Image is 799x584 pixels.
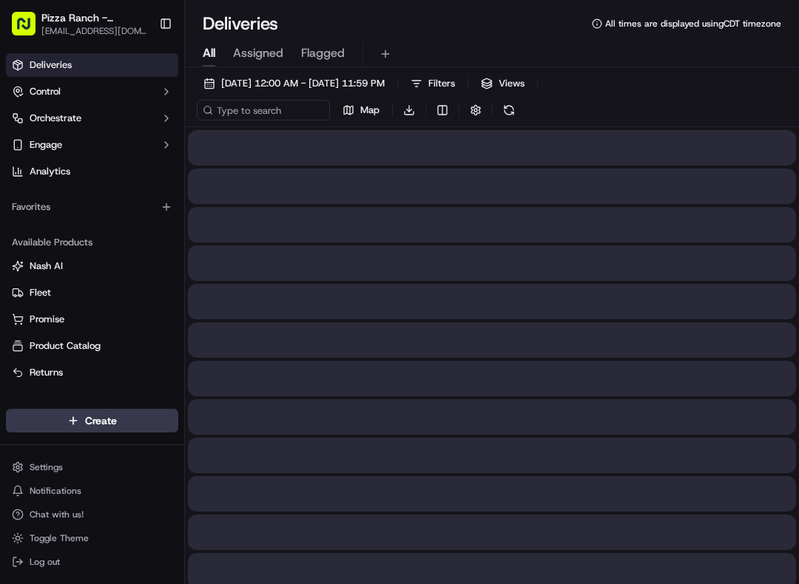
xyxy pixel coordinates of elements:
span: Toggle Theme [30,532,89,544]
button: [EMAIL_ADDRESS][DOMAIN_NAME] [41,25,147,37]
span: Views [499,77,525,90]
span: Promise [30,313,64,326]
button: Refresh [499,100,519,120]
span: Create [85,413,117,428]
span: Deliveries [30,58,72,72]
button: Toggle Theme [6,528,178,549]
button: Nash AI [6,254,178,278]
span: Flagged [301,44,345,62]
span: Control [30,85,61,98]
span: All [203,44,215,62]
span: Chat with us! [30,509,84,520]
a: Fleet [12,286,172,299]
span: Settings [30,461,63,473]
button: Promise [6,308,178,331]
button: [DATE] 12:00 AM - [DATE] 11:59 PM [197,73,391,94]
span: All times are displayed using CDT timezone [605,18,781,30]
button: Pizza Ranch - [GEOGRAPHIC_DATA], [GEOGRAPHIC_DATA] [41,10,147,25]
span: Log out [30,556,60,568]
button: Notifications [6,481,178,501]
span: Fleet [30,286,51,299]
div: Available Products [6,231,178,254]
a: Nash AI [12,259,172,273]
input: Type to search [197,100,330,120]
span: Analytics [30,165,70,178]
button: Engage [6,133,178,157]
button: Chat with us! [6,504,178,525]
button: Settings [6,457,178,478]
button: Control [6,80,178,103]
span: Orchestrate [30,112,81,125]
div: Favorites [6,195,178,219]
button: Returns [6,361,178,384]
a: Product Catalog [12,339,172,353]
button: Fleet [6,281,178,305]
button: Map [336,100,386,120]
button: Orchestrate [6,106,178,130]
span: Returns [30,366,63,379]
span: Nash AI [30,259,63,273]
button: Product Catalog [6,334,178,358]
button: Views [474,73,531,94]
a: Deliveries [6,53,178,77]
a: Analytics [6,160,178,183]
span: [DATE] 12:00 AM - [DATE] 11:59 PM [221,77,385,90]
button: Log out [6,551,178,572]
span: Product Catalog [30,339,101,353]
a: Returns [12,366,172,379]
span: Map [360,103,380,117]
button: Filters [404,73,462,94]
span: Engage [30,138,62,152]
h1: Deliveries [203,12,278,35]
span: Notifications [30,485,81,497]
span: Assigned [233,44,283,62]
button: Create [6,409,178,432]
button: Pizza Ranch - [GEOGRAPHIC_DATA], [GEOGRAPHIC_DATA][EMAIL_ADDRESS][DOMAIN_NAME] [6,6,153,41]
span: Filters [428,77,455,90]
a: Promise [12,313,172,326]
